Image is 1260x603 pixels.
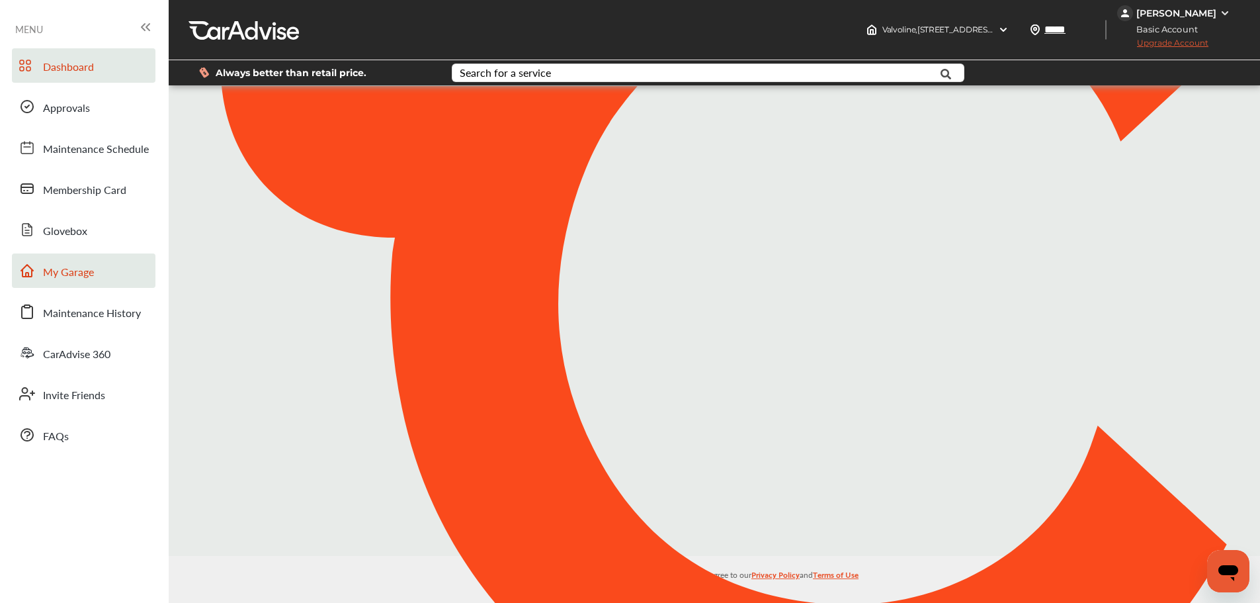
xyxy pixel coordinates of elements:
[15,24,43,34] span: MENU
[12,48,155,83] a: Dashboard
[43,100,90,117] span: Approvals
[1105,20,1107,40] img: header-divider.bc55588e.svg
[199,67,209,78] img: dollor_label_vector.a70140d1.svg
[12,336,155,370] a: CarAdvise 360
[12,212,155,247] a: Glovebox
[679,274,743,329] img: CA_CheckIcon.cf4f08d4.svg
[1117,38,1208,54] span: Upgrade Account
[998,24,1009,35] img: header-down-arrow.9dd2ce7d.svg
[43,182,126,199] span: Membership Card
[12,171,155,206] a: Membership Card
[43,387,105,404] span: Invite Friends
[12,89,155,124] a: Approvals
[43,264,94,281] span: My Garage
[12,130,155,165] a: Maintenance Schedule
[882,24,1187,34] span: Valvoline , [STREET_ADDRESS][PERSON_NAME] [GEOGRAPHIC_DATA] , OR 97202
[1207,550,1249,592] iframe: Button to launch messaging window
[43,223,87,240] span: Glovebox
[43,428,69,445] span: FAQs
[1118,23,1208,36] span: Basic Account
[43,305,141,322] span: Maintenance History
[43,346,110,363] span: CarAdvise 360
[43,141,149,158] span: Maintenance Schedule
[1117,5,1133,21] img: jVpblrzwTbfkPYzPPzSLxeg0AAAAASUVORK5CYII=
[12,377,155,411] a: Invite Friends
[12,254,155,288] a: My Garage
[216,68,366,77] span: Always better than retail price.
[1220,8,1230,19] img: WGsFRI8htEPBVLJbROoPRyZpYNWhNONpIPPETTm6eUC0GeLEiAAAAAElFTkSuQmCC
[12,295,155,329] a: Maintenance History
[866,24,877,35] img: header-home-logo.8d720a4f.svg
[1136,7,1216,19] div: [PERSON_NAME]
[169,567,1260,581] p: By using the CarAdvise application, you agree to our and
[1030,24,1040,35] img: location_vector.a44bc228.svg
[43,59,94,76] span: Dashboard
[460,68,551,78] div: Search for a service
[12,418,155,452] a: FAQs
